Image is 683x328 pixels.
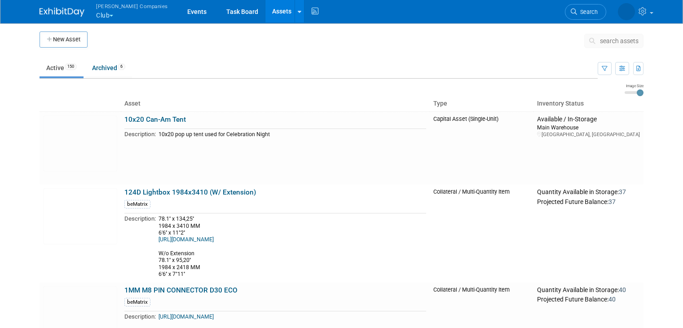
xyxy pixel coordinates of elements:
[40,8,84,17] img: ExhibitDay
[96,1,168,11] span: [PERSON_NAME] Companies
[159,216,426,278] div: 78.1'' x 134,25'' 1984 x 3410 MM 6'6'' x 11"2'' W/o Extension 78.1'' x 95,20'' 1984 x 2418 MM 6'6...
[118,63,125,70] span: 6
[124,311,156,322] td: Description:
[537,294,640,304] div: Projected Future Balance:
[537,196,640,206] div: Projected Future Balance:
[65,63,77,70] span: 150
[124,298,150,306] div: beMatrix
[537,286,640,294] div: Quantity Available in Storage:
[85,59,132,76] a: Archived6
[625,83,643,89] div: Image Size
[430,185,533,283] td: Collateral / Multi-Quantity Item
[40,59,84,76] a: Active150
[124,200,150,208] div: beMatrix
[584,34,643,48] button: search assets
[430,111,533,185] td: Capital Asset (Single-Unit)
[600,37,639,44] span: search assets
[537,188,640,196] div: Quantity Available in Storage:
[565,4,606,20] a: Search
[159,131,426,138] div: 10x20 pop up tent used for Celebration Night
[537,115,640,124] div: Available / In-Storage
[430,96,533,111] th: Type
[537,124,640,131] div: Main Warehouse
[40,31,88,48] button: New Asset
[608,296,616,303] span: 40
[124,286,238,294] a: 1MM M8 PIN CONNECTOR D30 ECO
[608,198,616,205] span: 37
[159,236,214,243] a: [URL][DOMAIN_NAME]
[124,129,156,139] td: Description:
[577,9,598,15] span: Search
[619,286,626,293] span: 40
[537,131,640,138] div: [GEOGRAPHIC_DATA], [GEOGRAPHIC_DATA]
[619,188,626,195] span: 37
[159,314,214,320] a: [URL][DOMAIN_NAME]
[124,188,256,196] a: 124D Lightbox 1984x3410 (W/ Extension)
[618,3,635,20] img: Thomas Warnert
[124,213,156,279] td: Description:
[121,96,430,111] th: Asset
[124,115,186,124] a: 10x20 Can-Am Tent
